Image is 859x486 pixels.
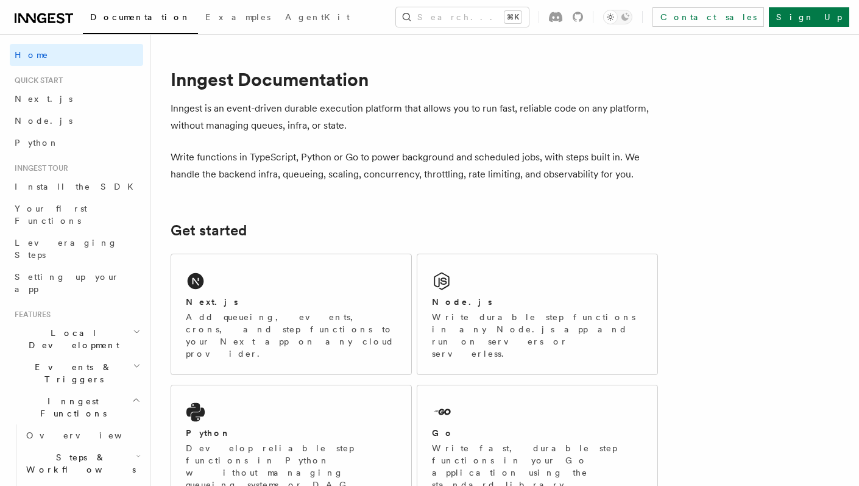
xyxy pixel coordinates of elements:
[10,310,51,320] span: Features
[26,431,152,440] span: Overview
[396,7,529,27] button: Search...⌘K
[10,361,133,385] span: Events & Triggers
[15,138,59,148] span: Python
[10,198,143,232] a: Your first Functions
[10,390,143,424] button: Inngest Functions
[171,254,412,375] a: Next.jsAdd queueing, events, crons, and step functions to your Next app on any cloud provider.
[432,311,643,360] p: Write durable step functions in any Node.js app and run on servers or serverless.
[652,7,764,27] a: Contact sales
[171,222,247,239] a: Get started
[15,49,49,61] span: Home
[205,12,270,22] span: Examples
[10,322,143,356] button: Local Development
[10,327,133,351] span: Local Development
[504,11,521,23] kbd: ⌘K
[10,356,143,390] button: Events & Triggers
[21,446,143,481] button: Steps & Workflows
[10,176,143,198] a: Install the SDK
[10,76,63,85] span: Quick start
[432,427,454,439] h2: Go
[417,254,658,375] a: Node.jsWrite durable step functions in any Node.js app and run on servers or serverless.
[10,132,143,154] a: Python
[186,296,238,308] h2: Next.js
[10,110,143,132] a: Node.js
[10,44,143,66] a: Home
[186,427,231,439] h2: Python
[432,296,492,308] h2: Node.js
[90,12,191,22] span: Documentation
[10,232,143,266] a: Leveraging Steps
[15,272,119,294] span: Setting up your app
[15,182,141,191] span: Install the SDK
[10,266,143,300] a: Setting up your app
[603,10,632,24] button: Toggle dark mode
[769,7,849,27] a: Sign Up
[10,163,68,173] span: Inngest tour
[83,4,198,34] a: Documentation
[198,4,278,33] a: Examples
[15,94,72,104] span: Next.js
[15,238,118,260] span: Leveraging Steps
[21,451,136,476] span: Steps & Workflows
[278,4,357,33] a: AgentKit
[186,311,397,360] p: Add queueing, events, crons, and step functions to your Next app on any cloud provider.
[10,395,132,420] span: Inngest Functions
[171,68,658,90] h1: Inngest Documentation
[285,12,350,22] span: AgentKit
[15,204,87,226] span: Your first Functions
[171,100,658,134] p: Inngest is an event-driven durable execution platform that allows you to run fast, reliable code ...
[10,88,143,110] a: Next.js
[21,424,143,446] a: Overview
[171,149,658,183] p: Write functions in TypeScript, Python or Go to power background and scheduled jobs, with steps bu...
[15,116,72,126] span: Node.js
